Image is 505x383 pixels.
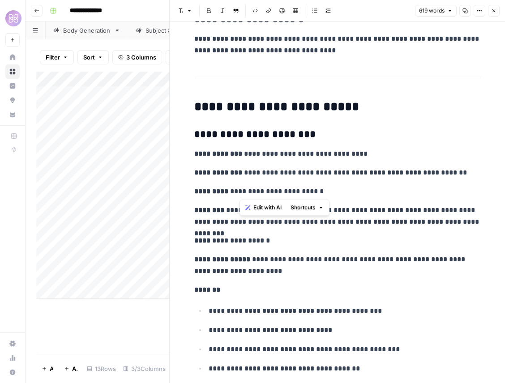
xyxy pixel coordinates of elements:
[5,10,21,26] img: HoneyLove Logo
[5,7,20,30] button: Workspace: HoneyLove
[83,362,120,376] div: 13 Rows
[46,53,60,62] span: Filter
[5,79,20,93] a: Insights
[59,362,83,376] button: Add 10 Rows
[40,50,74,64] button: Filter
[5,64,20,79] a: Browse
[291,204,316,212] span: Shortcuts
[419,7,445,15] span: 619 words
[46,21,128,39] a: Body Generation
[126,53,156,62] span: 3 Columns
[253,204,282,212] span: Edit with AI
[128,21,250,39] a: Subject & Preview Suggestions
[36,362,59,376] button: Add Row
[83,53,95,62] span: Sort
[5,93,20,107] a: Opportunities
[242,202,285,213] button: Edit with AI
[112,50,162,64] button: 3 Columns
[5,351,20,365] a: Usage
[50,364,53,373] span: Add Row
[120,362,169,376] div: 3/3 Columns
[77,50,109,64] button: Sort
[5,107,20,122] a: Your Data
[415,5,457,17] button: 619 words
[5,336,20,351] a: Settings
[146,26,233,35] div: Subject & Preview Suggestions
[5,50,20,64] a: Home
[287,202,327,213] button: Shortcuts
[72,364,78,373] span: Add 10 Rows
[63,26,111,35] div: Body Generation
[5,365,20,379] button: Help + Support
